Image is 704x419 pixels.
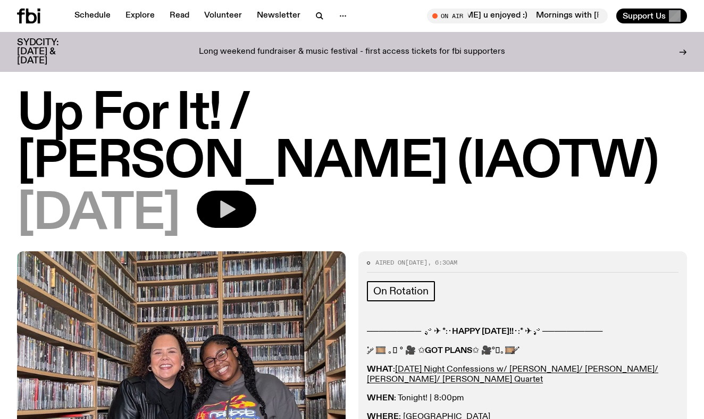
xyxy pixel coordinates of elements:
strong: WHEN [367,394,394,402]
strong: HAPPY [DATE]!! [452,327,514,336]
p: ───────── .ೃ࿔ ✈︎ *:･ ･:* ✈︎ .ೃ࿔ ────────── [367,327,678,337]
p: : Tonight! | 8:00pm [367,393,678,404]
span: Support Us [623,11,666,21]
span: On Rotation [373,285,429,297]
span: [DATE] [17,191,180,239]
button: On AirMornings with [PERSON_NAME] / Springing into some great music haha do u see what i did ther... [427,9,608,23]
a: On Rotation [367,281,435,301]
a: Schedule [68,9,117,23]
span: , 6:30am [428,258,457,267]
a: Newsletter [250,9,307,23]
span: [DATE] [405,258,428,267]
p: : [367,365,678,385]
p: ˚ ༘ 🎞️ ｡𖦹 ° 🎥 ✩ ✩ 🎥°𖦹｡🎞️ ༘˚ [367,346,678,356]
h1: Up For It! / [PERSON_NAME] (IAOTW) [17,91,687,186]
span: Aired on [375,258,405,267]
strong: WHAT [367,365,393,374]
strong: GOT PLANS [425,347,472,355]
a: Explore [119,9,161,23]
button: Support Us [616,9,687,23]
a: [DATE] Night Confessions w/ [PERSON_NAME]/ [PERSON_NAME]/ [PERSON_NAME]/ [PERSON_NAME] Quartet [367,365,658,384]
h3: SYDCITY: [DATE] & [DATE] [17,38,85,65]
p: Long weekend fundraiser & music festival - first access tickets for fbi supporters [199,47,505,57]
a: Read [163,9,196,23]
a: Volunteer [198,9,248,23]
